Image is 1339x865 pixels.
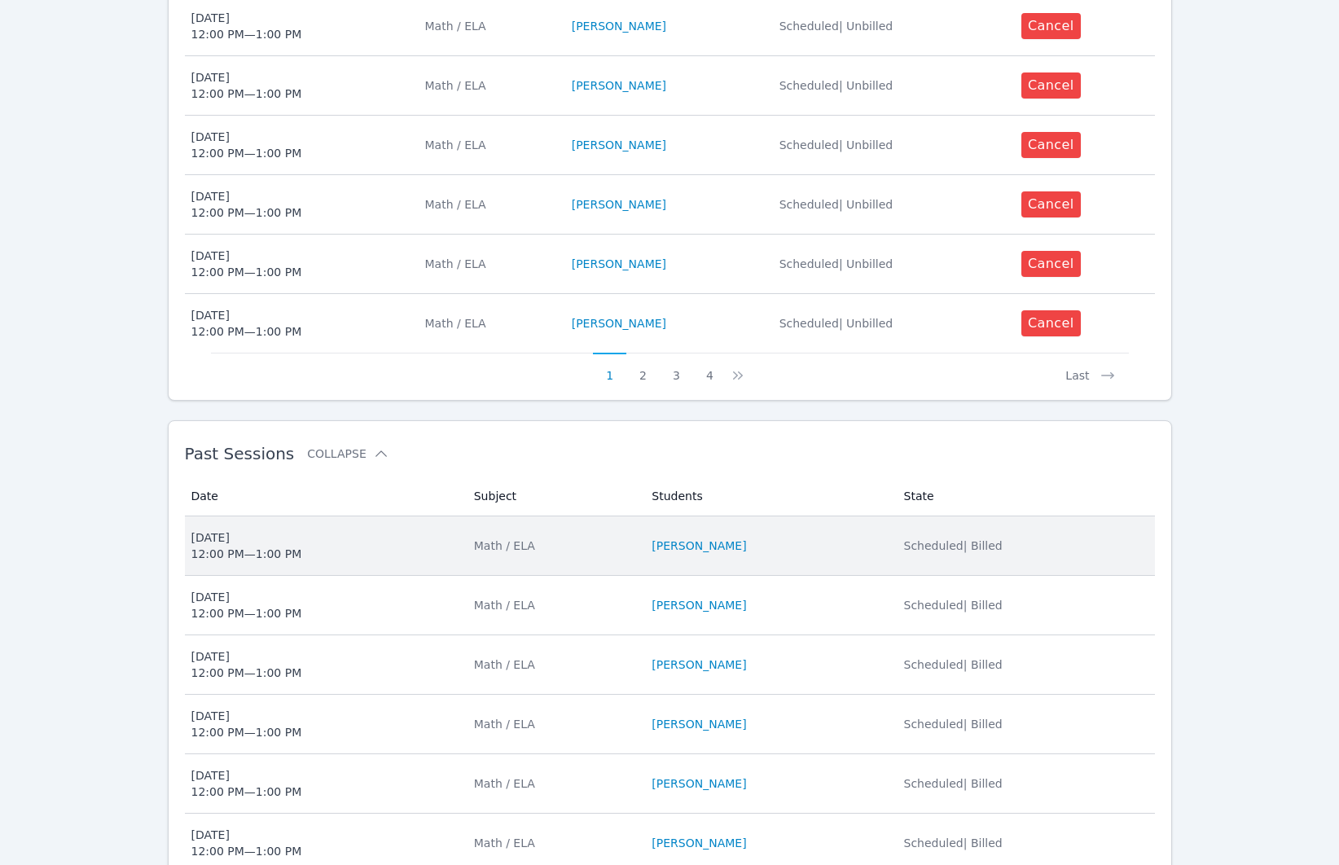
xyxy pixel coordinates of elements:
span: Scheduled | Unbilled [779,138,893,151]
div: [DATE] 12:00 PM — 1:00 PM [191,69,302,102]
span: Scheduled | Unbilled [779,198,893,211]
th: Date [185,476,464,516]
div: [DATE] 12:00 PM — 1:00 PM [191,648,302,681]
button: Cancel [1021,191,1081,217]
tr: [DATE]12:00 PM—1:00 PMMath / ELA[PERSON_NAME]Scheduled| Billed [185,516,1155,576]
tr: [DATE]12:00 PM—1:00 PMMath / ELA[PERSON_NAME]Scheduled| UnbilledCancel [185,235,1155,294]
div: Math / ELA [474,597,633,613]
span: Scheduled | Unbilled [779,317,893,330]
button: Cancel [1021,310,1081,336]
tr: [DATE]12:00 PM—1:00 PMMath / ELA[PERSON_NAME]Scheduled| UnbilledCancel [185,175,1155,235]
a: [PERSON_NAME] [572,315,666,332]
span: Scheduled | Unbilled [779,257,893,270]
div: Math / ELA [474,775,633,792]
div: [DATE] 12:00 PM — 1:00 PM [191,10,302,42]
div: [DATE] 12:00 PM — 1:00 PM [191,589,302,621]
a: [PERSON_NAME] [572,77,666,94]
div: [DATE] 12:00 PM — 1:00 PM [191,767,302,800]
span: Scheduled | Billed [904,539,1003,552]
span: Scheduled | Unbilled [779,79,893,92]
button: Last [1052,353,1128,384]
button: Cancel [1021,132,1081,158]
span: Scheduled | Billed [904,836,1003,850]
a: [PERSON_NAME] [652,775,746,792]
tr: [DATE]12:00 PM—1:00 PMMath / ELA[PERSON_NAME]Scheduled| UnbilledCancel [185,56,1155,116]
a: [PERSON_NAME] [572,196,666,213]
span: Scheduled | Billed [904,777,1003,790]
div: [DATE] 12:00 PM — 1:00 PM [191,248,302,280]
div: [DATE] 12:00 PM — 1:00 PM [191,188,302,221]
div: Math / ELA [474,656,633,673]
span: Scheduled | Billed [904,599,1003,612]
div: Math / ELA [425,77,552,94]
tr: [DATE]12:00 PM—1:00 PMMath / ELA[PERSON_NAME]Scheduled| UnbilledCancel [185,294,1155,353]
div: [DATE] 12:00 PM — 1:00 PM [191,827,302,859]
tr: [DATE]12:00 PM—1:00 PMMath / ELA[PERSON_NAME]Scheduled| UnbilledCancel [185,116,1155,175]
button: Cancel [1021,251,1081,277]
th: State [894,476,1155,516]
a: [PERSON_NAME] [652,538,746,554]
button: Cancel [1021,72,1081,99]
button: 2 [626,353,660,384]
button: Cancel [1021,13,1081,39]
tr: [DATE]12:00 PM—1:00 PMMath / ELA[PERSON_NAME]Scheduled| Billed [185,635,1155,695]
div: Math / ELA [474,716,633,732]
div: Math / ELA [425,18,552,34]
a: [PERSON_NAME] [572,137,666,153]
div: [DATE] 12:00 PM — 1:00 PM [191,129,302,161]
tr: [DATE]12:00 PM—1:00 PMMath / ELA[PERSON_NAME]Scheduled| Billed [185,576,1155,635]
div: [DATE] 12:00 PM — 1:00 PM [191,708,302,740]
button: 4 [693,353,727,384]
th: Students [642,476,893,516]
a: [PERSON_NAME] [652,656,746,673]
div: Math / ELA [425,315,552,332]
span: Scheduled | Billed [904,658,1003,671]
tr: [DATE]12:00 PM—1:00 PMMath / ELA[PERSON_NAME]Scheduled| Billed [185,754,1155,814]
div: Math / ELA [425,256,552,272]
div: [DATE] 12:00 PM — 1:00 PM [191,307,302,340]
a: [PERSON_NAME] [652,597,746,613]
div: Math / ELA [474,538,633,554]
div: Math / ELA [425,137,552,153]
button: 3 [660,353,693,384]
button: 1 [593,353,626,384]
div: Math / ELA [474,835,633,851]
a: [PERSON_NAME] [652,716,746,732]
tr: [DATE]12:00 PM—1:00 PMMath / ELA[PERSON_NAME]Scheduled| Billed [185,695,1155,754]
div: Math / ELA [425,196,552,213]
span: Past Sessions [185,444,295,463]
a: [PERSON_NAME] [572,18,666,34]
div: [DATE] 12:00 PM — 1:00 PM [191,529,302,562]
span: Scheduled | Unbilled [779,20,893,33]
a: [PERSON_NAME] [572,256,666,272]
th: Subject [464,476,643,516]
a: [PERSON_NAME] [652,835,746,851]
span: Scheduled | Billed [904,718,1003,731]
button: Collapse [307,446,389,462]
